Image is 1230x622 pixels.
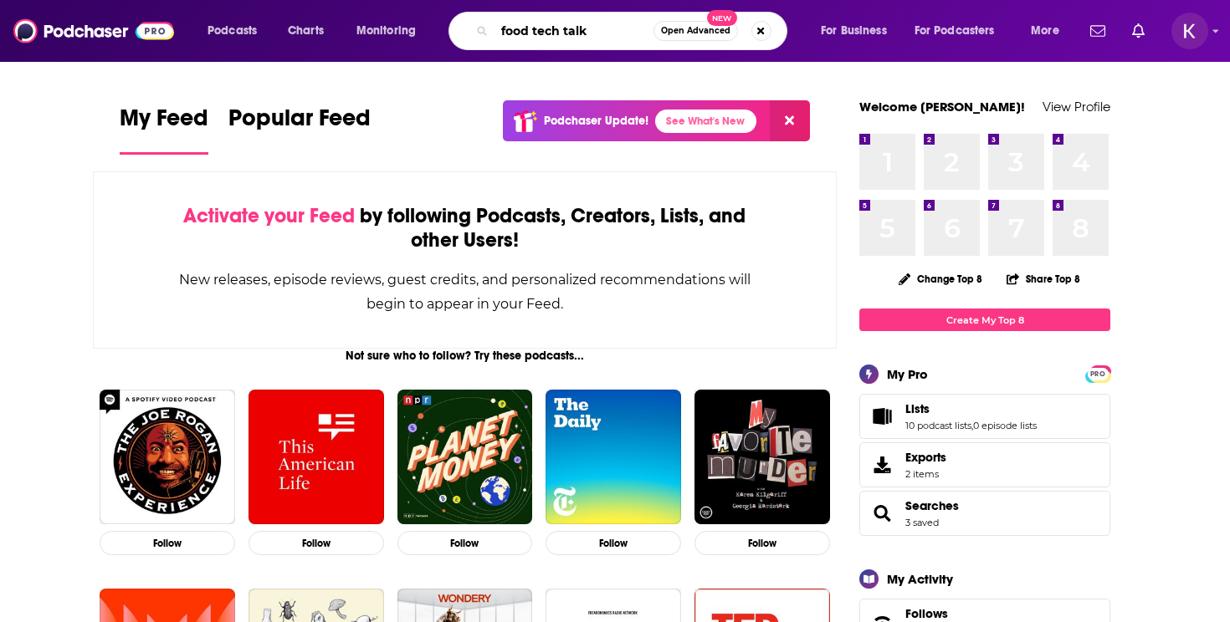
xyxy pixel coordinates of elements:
span: For Business [821,19,887,43]
span: Lists [905,401,930,416]
button: Follow [546,531,681,555]
button: Follow [100,531,235,555]
span: Exports [865,453,899,477]
a: Searches [905,498,959,513]
input: Search podcasts, credits, & more... [495,18,653,44]
a: Charts [277,18,334,44]
span: Exports [905,450,946,465]
button: Follow [397,531,533,555]
img: Planet Money [397,390,533,525]
div: Not sure who to follow? Try these podcasts... [93,349,837,363]
span: Logged in as kwignall [1171,13,1208,49]
span: Podcasts [208,19,257,43]
a: 3 saved [905,517,939,528]
button: Change Top 8 [889,268,992,289]
div: New releases, episode reviews, guest credits, and personalized recommendations will begin to appe... [177,268,752,316]
img: User Profile [1171,13,1208,49]
span: New [707,10,737,26]
div: Search podcasts, credits, & more... [464,12,803,50]
button: open menu [196,18,279,44]
span: Charts [288,19,324,43]
a: Exports [859,442,1110,487]
a: Show notifications dropdown [1125,17,1151,45]
button: open menu [809,18,908,44]
span: Lists [859,394,1110,439]
a: Lists [865,405,899,428]
button: open menu [345,18,438,44]
button: open menu [904,18,1019,44]
span: 2 items [905,468,946,480]
a: See What's New [655,110,756,133]
span: Searches [859,491,1110,536]
span: For Podcasters [915,19,995,43]
button: Follow [249,531,384,555]
img: The Daily [546,390,681,525]
button: Open AdvancedNew [653,21,738,41]
span: Activate your Feed [183,203,355,228]
button: Follow [694,531,830,555]
img: The Joe Rogan Experience [100,390,235,525]
button: Share Top 8 [1006,263,1081,295]
a: My Feed [120,104,208,155]
div: My Pro [887,366,928,382]
img: This American Life [249,390,384,525]
a: 10 podcast lists [905,420,971,431]
a: View Profile [1043,99,1110,115]
a: Create My Top 8 [859,308,1110,331]
button: Show profile menu [1171,13,1208,49]
a: PRO [1088,367,1108,380]
span: Monitoring [356,19,416,43]
span: PRO [1088,368,1108,380]
img: My Favorite Murder with Karen Kilgariff and Georgia Hardstark [694,390,830,525]
a: Popular Feed [228,104,371,155]
a: Searches [865,502,899,525]
span: Follows [905,606,948,621]
span: , [971,420,973,431]
span: Open Advanced [661,27,730,35]
a: 0 episode lists [973,420,1037,431]
span: Popular Feed [228,104,371,142]
span: My Feed [120,104,208,142]
p: Podchaser Update! [544,114,648,128]
a: Show notifications dropdown [1084,17,1112,45]
button: open menu [1019,18,1080,44]
a: Follows [905,606,1059,621]
img: Podchaser - Follow, Share and Rate Podcasts [13,15,174,47]
div: by following Podcasts, Creators, Lists, and other Users! [177,204,752,252]
div: My Activity [887,571,953,587]
a: Welcome [PERSON_NAME]! [859,99,1025,115]
span: More [1031,19,1059,43]
a: Lists [905,401,1037,416]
